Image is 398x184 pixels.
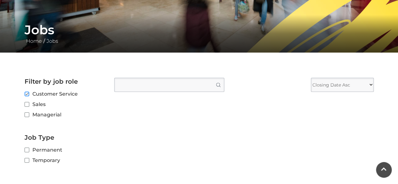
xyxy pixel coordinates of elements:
h2: Filter by job role [25,78,105,85]
label: Temporary [25,156,105,164]
h2: Job Type [25,134,105,141]
a: Jobs [45,38,60,44]
h1: Jobs [25,22,374,37]
label: Sales [25,100,105,108]
div: / [20,22,378,45]
a: Home [25,38,43,44]
label: Customer Service [25,90,105,98]
label: Managerial [25,111,105,119]
label: Permanent [25,146,105,154]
